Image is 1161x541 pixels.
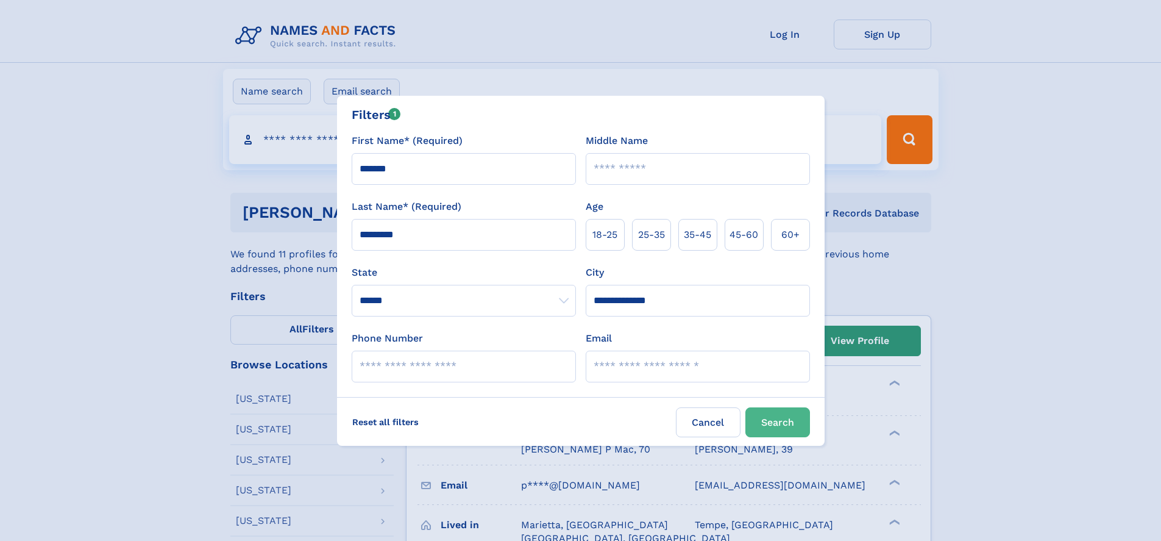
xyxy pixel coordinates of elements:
[781,228,800,242] span: 60+
[352,134,463,148] label: First Name* (Required)
[352,331,423,346] label: Phone Number
[745,407,810,437] button: Search
[730,228,758,242] span: 45‑60
[586,199,603,214] label: Age
[352,265,576,280] label: State
[676,407,740,437] label: Cancel
[638,228,665,242] span: 25‑35
[592,228,617,242] span: 18‑25
[352,106,401,124] div: Filters
[352,199,461,214] label: Last Name* (Required)
[586,134,648,148] label: Middle Name
[344,407,427,437] label: Reset all filters
[586,331,612,346] label: Email
[586,265,604,280] label: City
[684,228,711,242] span: 35‑45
